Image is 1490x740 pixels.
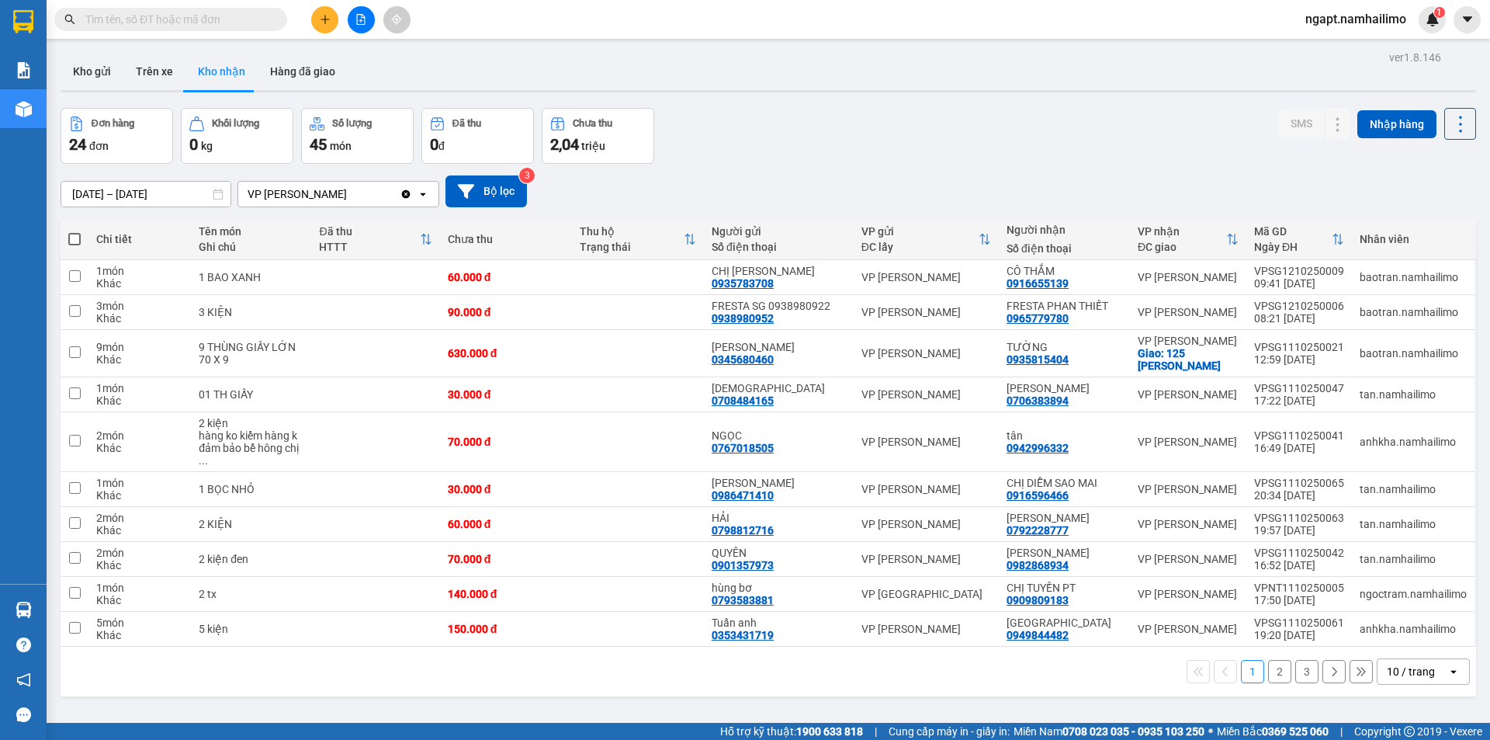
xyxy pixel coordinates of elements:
[1447,665,1460,678] svg: open
[96,477,183,489] div: 1 món
[861,271,991,283] div: VP [PERSON_NAME]
[96,547,183,559] div: 2 món
[580,225,684,238] div: Thu hộ
[1138,588,1239,600] div: VP [PERSON_NAME]
[712,300,846,312] div: FRESTA SG 0938980922
[1062,725,1204,738] strong: 0708 023 035 - 0935 103 250
[581,140,605,152] span: triệu
[712,489,774,502] div: 0986471410
[199,241,303,253] div: Ghi chú
[199,553,303,565] div: 2 kiện đen
[61,53,123,90] button: Kho gửi
[1007,277,1069,290] div: 0916655139
[1217,723,1329,740] span: Miền Bắc
[448,388,564,401] div: 30.000 đ
[712,524,774,537] div: 0798812716
[861,588,991,600] div: VP [GEOGRAPHIC_DATA]
[199,623,303,635] div: 5 kiện
[64,14,75,25] span: search
[1007,512,1122,524] div: VÕ TRINH
[1340,723,1343,740] span: |
[391,14,402,25] span: aim
[199,353,303,366] div: 70 X 9
[199,483,303,495] div: 1 BỌC NHỎ
[712,429,846,442] div: NGỌC
[1014,723,1204,740] span: Miền Nam
[96,489,183,502] div: Khác
[248,186,347,202] div: VP [PERSON_NAME]
[712,265,846,277] div: CHỊ HỒNG
[1360,623,1467,635] div: anhkha.namhailimo
[199,454,208,467] span: ...
[1138,347,1239,372] div: Giao: 125 Đặng Văn Lãnh
[712,582,846,594] div: hùng bơ
[1360,518,1467,530] div: tan.namhailimo
[96,353,183,366] div: Khác
[61,108,173,164] button: Đơn hàng24đơn
[417,188,429,200] svg: open
[16,638,31,652] span: question-circle
[712,277,774,290] div: 0935783708
[1007,353,1069,366] div: 0935815404
[1130,219,1246,260] th: Toggle SortBy
[421,108,534,164] button: Đã thu0đ
[1138,623,1239,635] div: VP [PERSON_NAME]
[1295,660,1318,683] button: 3
[199,417,303,429] div: 2 kiện
[448,553,564,565] div: 70.000 đ
[1254,524,1344,537] div: 19:57 [DATE]
[96,265,183,277] div: 1 món
[1360,388,1467,401] div: tan.namhailimo
[1254,547,1344,559] div: VPSG1110250042
[712,594,774,606] div: 0793583881
[1007,629,1069,641] div: 0949844482
[448,271,564,283] div: 60.000 đ
[348,6,375,33] button: file-add
[199,225,303,238] div: Tên món
[85,11,269,28] input: Tìm tên, số ĐT hoặc mã đơn
[311,219,439,260] th: Toggle SortBy
[875,723,877,740] span: |
[16,62,32,78] img: solution-icon
[1007,265,1122,277] div: CÔ THẮM
[1254,477,1344,489] div: VPSG1110250065
[96,382,183,394] div: 1 món
[1278,109,1325,137] button: SMS
[712,559,774,572] div: 0901357973
[1007,524,1069,537] div: 0792228777
[519,168,535,183] sup: 3
[1254,582,1344,594] div: VPNT1110250005
[1007,489,1069,502] div: 0916596466
[712,341,846,353] div: Linh
[16,602,32,618] img: warehouse-icon
[712,477,846,489] div: ANH DUY
[332,118,372,129] div: Số lượng
[1138,241,1226,253] div: ĐC giao
[1007,394,1069,407] div: 0706383894
[572,219,704,260] th: Toggle SortBy
[1254,382,1344,394] div: VPSG1110250047
[580,241,684,253] div: Trạng thái
[96,341,183,353] div: 9 món
[1138,518,1239,530] div: VP [PERSON_NAME]
[1007,341,1122,353] div: TƯỜNG
[1360,588,1467,600] div: ngoctram.namhailimo
[1360,306,1467,318] div: baotran.namhailimo
[400,188,412,200] svg: Clear value
[861,623,991,635] div: VP [PERSON_NAME]
[854,219,999,260] th: Toggle SortBy
[96,312,183,325] div: Khác
[712,241,846,253] div: Số điện thoại
[89,140,109,152] span: đơn
[1007,594,1069,606] div: 0909809183
[712,617,846,629] div: Tuấn anh
[96,429,183,442] div: 2 món
[861,436,991,448] div: VP [PERSON_NAME]
[1007,617,1122,629] div: THÁI HÒA
[1254,442,1344,454] div: 16:49 [DATE]
[1138,306,1239,318] div: VP [PERSON_NAME]
[1254,429,1344,442] div: VPSG1110250041
[1404,726,1415,737] span: copyright
[448,347,564,360] div: 630.000 đ
[448,233,564,245] div: Chưa thu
